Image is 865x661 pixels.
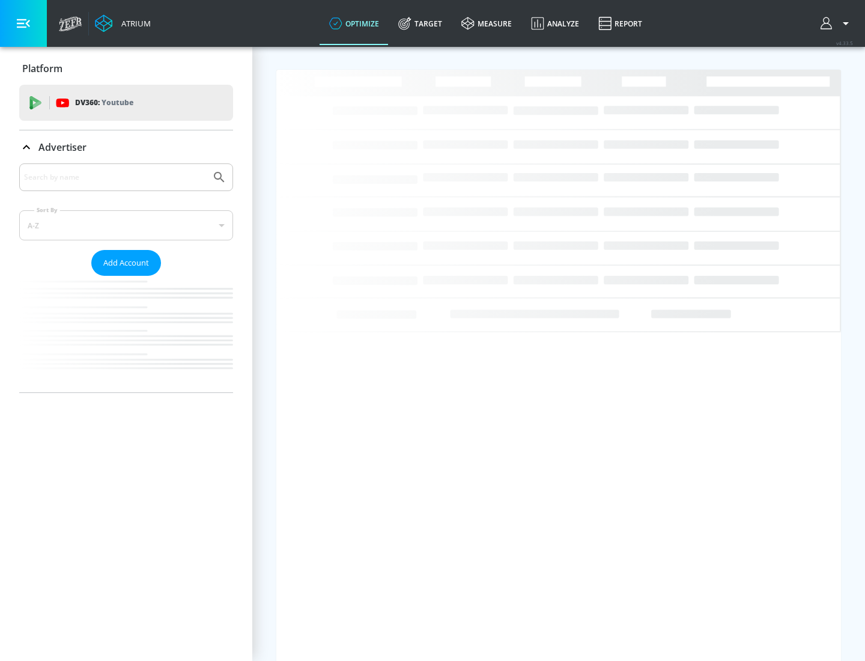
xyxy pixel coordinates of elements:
[452,2,521,45] a: measure
[95,14,151,32] a: Atrium
[521,2,589,45] a: Analyze
[38,141,86,154] p: Advertiser
[589,2,652,45] a: Report
[34,206,60,214] label: Sort By
[19,276,233,392] nav: list of Advertiser
[836,40,853,46] span: v 4.33.5
[22,62,62,75] p: Platform
[103,256,149,270] span: Add Account
[19,210,233,240] div: A-Z
[91,250,161,276] button: Add Account
[102,96,133,109] p: Youtube
[117,18,151,29] div: Atrium
[389,2,452,45] a: Target
[19,163,233,392] div: Advertiser
[19,130,233,164] div: Advertiser
[24,169,206,185] input: Search by name
[75,96,133,109] p: DV360:
[19,52,233,85] div: Platform
[19,85,233,121] div: DV360: Youtube
[320,2,389,45] a: optimize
